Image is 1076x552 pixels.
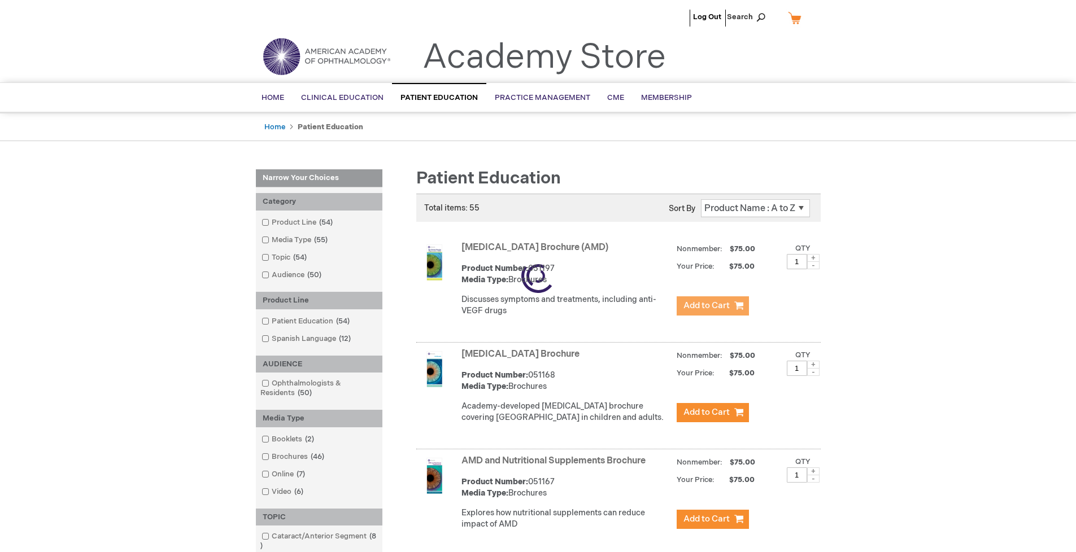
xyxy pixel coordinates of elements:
a: Cataract/Anterior Segment8 [259,531,380,551]
strong: Product Number: [461,477,528,487]
strong: Nonmember: [677,349,722,363]
strong: Narrow Your Choices [256,169,382,187]
span: CME [607,93,624,102]
div: 051197 Brochures [461,263,671,286]
a: [MEDICAL_DATA] Brochure [461,349,580,360]
strong: Your Price: [677,475,715,484]
img: AMD and Nutritional Supplements Brochure [416,458,452,494]
button: Add to Cart [677,296,749,316]
p: Academy-developed [MEDICAL_DATA] brochure covering [GEOGRAPHIC_DATA] in children and adults. [461,401,671,423]
a: Patient Education54 [259,316,354,327]
div: TOPIC [256,509,382,526]
div: 051168 Brochures [461,370,671,392]
span: 55 [311,235,330,244]
div: Product Line [256,292,382,309]
button: Add to Cart [677,510,749,529]
span: Add to Cart [683,300,730,311]
input: Qty [787,467,807,483]
div: Category [256,193,382,211]
strong: Media Type: [461,382,508,391]
p: Explores how nutritional supplements can reduce impact of AMD [461,507,671,530]
span: 54 [290,253,310,262]
a: Spanish Language12 [259,334,355,344]
a: Patient Education [392,83,486,112]
a: Log Out [693,12,721,21]
strong: Nonmember: [677,455,722,470]
label: Qty [795,457,811,466]
span: Add to Cart [683,407,730,418]
a: Online7 [259,469,310,480]
span: Patient Education [416,168,561,189]
input: Qty [787,361,807,376]
a: Membership [633,84,700,112]
span: $75.00 [716,369,756,378]
span: Clinical Education [301,93,384,102]
a: AMD and Nutritional Supplements Brochure [461,455,646,466]
a: Practice Management [486,84,599,112]
a: Topic54 [259,252,311,263]
span: $75.00 [728,244,757,253]
span: Membership [641,93,692,102]
div: AUDIENCE [256,356,382,373]
span: $75.00 [728,351,757,360]
span: $75.00 [716,262,756,271]
strong: Product Number: [461,370,528,380]
span: 6 [291,487,306,496]
img: Age-Related Macular Degeneration Brochure (AMD) [416,244,452,281]
span: Home [262,93,284,102]
a: Home [264,122,285,132]
img: Amblyopia Brochure [416,351,452,387]
div: Media Type [256,410,382,427]
span: $75.00 [728,458,757,467]
span: Patient Education [400,93,478,102]
label: Qty [795,351,811,360]
a: [MEDICAL_DATA] Brochure (AMD) [461,242,608,253]
a: Audience50 [259,270,326,281]
a: Product Line54 [259,217,337,228]
input: Qty [787,254,807,269]
span: Add to Cart [683,514,730,524]
span: Total items: 55 [424,203,480,213]
span: Practice Management [495,93,590,102]
strong: Your Price: [677,262,715,271]
a: Brochures46 [259,452,329,462]
a: Video6 [259,487,308,497]
button: Add to Cart [677,403,749,422]
div: 051167 Brochures [461,476,671,499]
a: Booklets2 [259,434,319,445]
a: Clinical Education [293,84,392,112]
span: 2 [302,435,317,444]
a: Ophthalmologists & Residents50 [259,378,380,398]
p: Discusses symptoms and treatments, including anti-VEGF drugs [461,294,671,317]
strong: Product Number: [461,264,528,273]
label: Qty [795,244,811,253]
strong: Patient Education [298,122,363,132]
strong: Media Type: [461,488,508,498]
strong: Media Type: [461,275,508,284]
span: 54 [316,218,336,227]
strong: Nonmember: [677,242,722,256]
span: 7 [294,470,308,479]
span: 8 [260,532,376,550]
strong: Your Price: [677,369,715,378]
span: 54 [333,317,352,326]
span: 46 [308,452,327,461]
span: $75.00 [716,475,756,484]
label: Sort By [669,204,695,213]
span: 12 [336,334,354,343]
span: 50 [304,270,324,279]
a: Academy Store [422,37,666,78]
span: 50 [295,388,315,397]
a: Media Type55 [259,235,332,246]
a: CME [599,84,633,112]
span: Search [727,6,770,28]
